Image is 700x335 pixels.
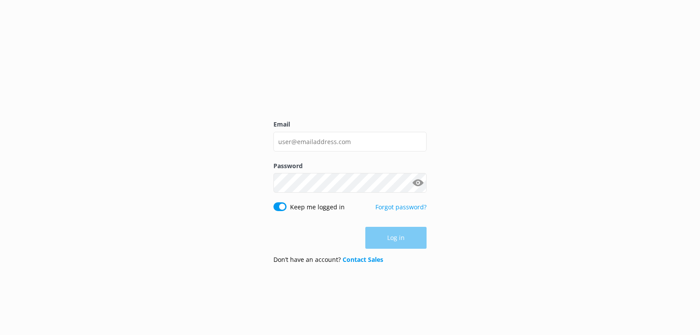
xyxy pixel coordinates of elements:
[273,255,383,264] p: Don’t have an account?
[290,202,345,212] label: Keep me logged in
[409,174,427,192] button: Show password
[375,203,427,211] a: Forgot password?
[273,132,427,152] input: user@emailaddress.com
[273,161,427,171] label: Password
[273,120,427,129] label: Email
[343,255,383,264] a: Contact Sales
